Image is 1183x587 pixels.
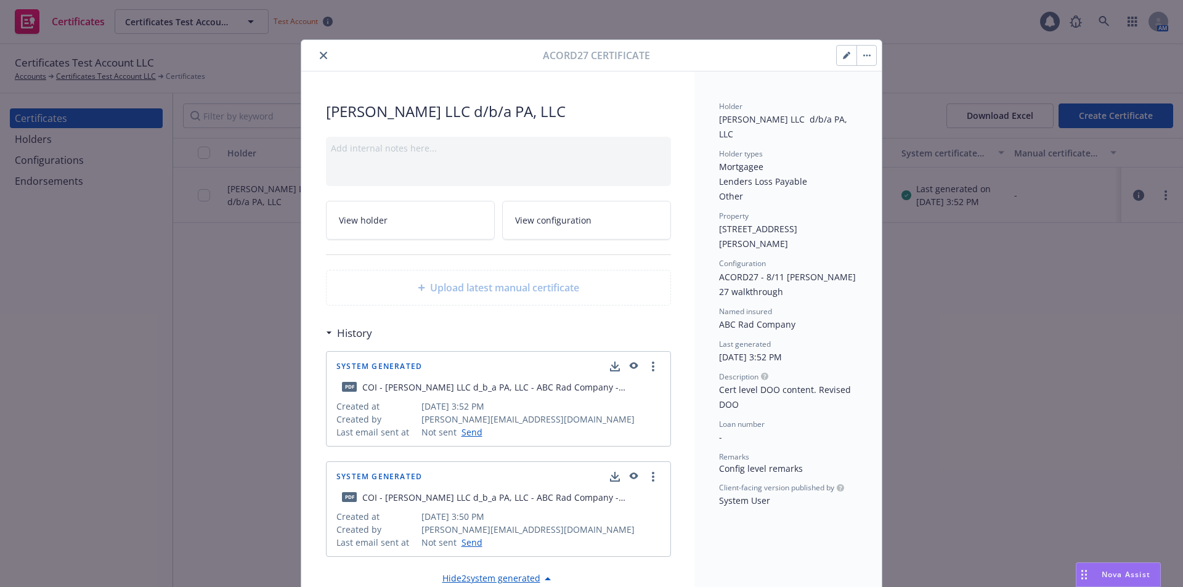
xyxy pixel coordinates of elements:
[1076,562,1161,587] button: Nova Assist
[342,492,357,501] span: pdf
[421,510,661,523] span: [DATE] 3:50 PM
[421,523,661,536] span: [PERSON_NAME][EMAIL_ADDRESS][DOMAIN_NAME]
[646,359,661,374] a: more
[316,48,331,63] button: close
[326,101,671,122] span: [PERSON_NAME] LLC d/b/a PA, LLC
[719,271,858,298] span: ACORD27 - 8/11 [PERSON_NAME] 27 walkthrough
[339,214,388,227] span: View holder
[442,572,555,586] div: Hide 2 system generated
[362,381,661,394] div: COI - [PERSON_NAME] LLC d_b_a PA, LLC - ABC Rad Company - fillable.pdf
[719,419,765,429] span: Loan number
[336,426,417,439] span: Last email sent at
[719,318,795,330] span: ABC Rad Company
[719,351,782,363] span: [DATE] 3:52 PM
[719,223,797,249] span: [STREET_ADDRESS][PERSON_NAME]
[421,426,457,439] span: Not sent
[336,510,417,523] span: Created at
[719,258,766,269] span: Configuration
[457,536,482,549] a: Send
[457,426,482,439] a: Send
[719,339,771,349] span: Last generated
[336,523,417,536] span: Created by
[543,48,650,63] span: Acord27 Certificate
[336,363,422,370] span: System Generated
[337,325,372,341] h3: History
[336,400,417,413] span: Created at
[1102,569,1150,580] span: Nova Assist
[502,201,671,240] a: View configuration
[719,306,772,317] span: Named insured
[342,382,357,391] span: pdf
[421,413,661,426] span: [PERSON_NAME][EMAIL_ADDRESS][DOMAIN_NAME]
[421,400,661,413] span: [DATE] 3:52 PM
[331,142,437,154] span: Add internal notes here...
[719,384,853,410] span: Cert level DOO content. Revised DOO
[336,413,417,426] span: Created by
[646,469,661,484] a: more
[719,211,749,221] span: Property
[719,495,770,506] span: System User
[336,473,422,480] span: System Generated
[719,101,742,111] span: Holder
[719,462,857,475] div: Config level remarks
[326,201,495,240] a: View holder
[719,451,749,462] span: Remarks
[421,536,457,549] span: Not sent
[336,536,417,549] span: Last email sent at
[326,325,372,341] div: History
[719,161,807,202] span: Mortgagee Lenders Loss Payable Other
[362,491,661,504] div: COI - [PERSON_NAME] LLC d_b_a PA, LLC - ABC Rad Company - fillable.pdf
[719,148,763,159] span: Holder types
[1076,563,1092,586] div: Drag to move
[719,482,834,493] span: Client-facing version published by
[719,371,758,382] span: Description
[719,431,722,443] span: -
[719,113,850,140] span: [PERSON_NAME] LLC d/b/a PA, LLC
[515,214,591,227] span: View configuration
